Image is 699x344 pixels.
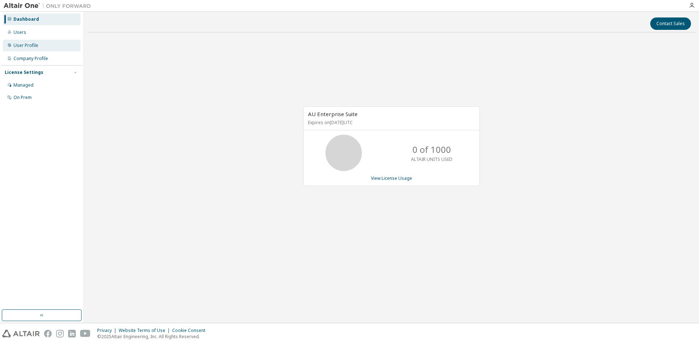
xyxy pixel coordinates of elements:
[13,95,32,100] div: On Prem
[97,333,210,340] p: © 2025 Altair Engineering, Inc. All Rights Reserved.
[308,110,358,118] span: AU Enterprise Suite
[650,17,691,30] button: Contact Sales
[172,328,210,333] div: Cookie Consent
[308,119,473,126] p: Expires on [DATE] UTC
[80,330,91,337] img: youtube.svg
[13,29,26,35] div: Users
[13,82,33,88] div: Managed
[5,70,43,75] div: License Settings
[56,330,64,337] img: instagram.svg
[119,328,172,333] div: Website Terms of Use
[412,143,451,156] p: 0 of 1000
[44,330,52,337] img: facebook.svg
[13,16,39,22] div: Dashboard
[4,2,95,9] img: Altair One
[13,43,38,48] div: User Profile
[371,175,412,181] a: View License Usage
[68,330,76,337] img: linkedin.svg
[2,330,40,337] img: altair_logo.svg
[411,156,453,162] p: ALTAIR UNITS USED
[97,328,119,333] div: Privacy
[13,56,48,62] div: Company Profile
